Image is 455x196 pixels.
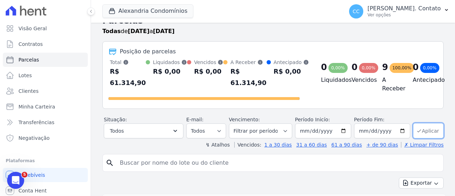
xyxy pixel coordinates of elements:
p: [PERSON_NAME]. Contato [368,5,441,12]
div: 0,00% [420,63,439,73]
span: Parcelas [18,56,39,63]
label: ↯ Atalhos [205,142,230,148]
span: CC [353,9,360,14]
button: Alexandria Condomínios [102,4,193,18]
i: search [106,159,114,167]
div: R$ 0,00 [194,66,223,77]
div: A Receber [230,59,266,66]
div: 0,00% [328,63,348,73]
div: Antecipado [274,59,309,66]
span: Visão Geral [18,25,47,32]
button: CC [PERSON_NAME]. Contato Ver opções [343,1,455,21]
strong: [DATE] [128,28,150,35]
h4: A Receber [382,76,401,93]
span: Minha Carteira [18,103,55,110]
label: Vencidos: [234,142,261,148]
div: Plataformas [6,157,85,165]
span: Contratos [18,41,43,48]
a: Visão Geral [3,21,88,36]
input: Buscar por nome do lote ou do cliente [116,156,440,170]
div: Posição de parcelas [120,47,176,56]
strong: [DATE] [153,28,175,35]
label: Situação: [104,117,127,122]
span: Negativação [18,134,50,142]
div: 100,00% [390,63,414,73]
label: Período Inicío: [295,117,330,122]
div: Liquidados [153,59,187,66]
div: R$ 0,00 [153,66,187,77]
span: Clientes [18,88,38,95]
div: 0,00% [359,63,378,73]
span: Conta Hent [18,187,47,194]
span: Transferências [18,119,54,126]
div: 0 [413,62,419,73]
div: R$ 61.314,90 [230,66,266,89]
a: Negativação [3,131,88,145]
h4: Antecipado [413,76,432,84]
button: Todos [104,123,183,138]
button: Exportar [399,178,444,189]
h4: Liquidados [321,76,340,84]
span: Todos [110,127,124,135]
div: 9 [382,62,388,73]
label: Vencimento: [229,117,260,122]
a: Minha Carteira [3,100,88,114]
a: + de 90 dias [366,142,398,148]
div: 0 [321,62,327,73]
a: 1 a 30 dias [264,142,292,148]
a: Recebíveis [3,168,88,182]
span: Recebíveis [18,171,45,179]
div: Vencidos [194,59,223,66]
div: R$ 0,00 [274,66,309,77]
a: ✗ Limpar Filtros [401,142,444,148]
h4: Vencidos [352,76,371,84]
a: Lotes [3,68,88,83]
p: de a [102,27,175,36]
strong: Todas [102,28,121,35]
div: 0 [352,62,358,73]
div: R$ 61.314,90 [110,66,146,89]
a: Contratos [3,37,88,51]
a: Transferências [3,115,88,129]
a: 31 a 60 dias [296,142,327,148]
button: Aplicar [413,123,444,138]
span: 5 [22,172,27,178]
span: Lotes [18,72,32,79]
iframe: Intercom live chat [7,172,24,189]
a: Clientes [3,84,88,98]
p: Ver opções [368,12,441,18]
label: Período Fim: [354,116,410,123]
a: 61 a 90 dias [331,142,362,148]
div: Total [110,59,146,66]
a: Parcelas [3,53,88,67]
label: E-mail: [186,117,204,122]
